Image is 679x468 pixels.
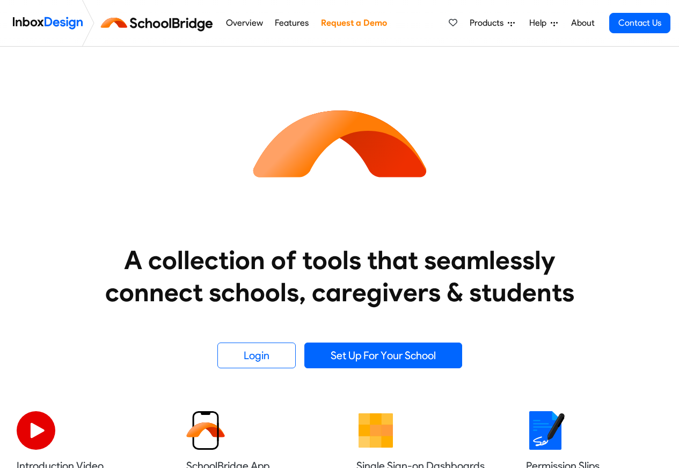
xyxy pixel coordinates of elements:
img: 2022_01_18_icon_signature.svg [526,411,565,450]
a: About [568,12,597,34]
a: Login [217,343,296,368]
img: 2022_01_13_icon_grid.svg [356,411,395,450]
a: Products [465,12,519,34]
img: 2022_01_13_icon_sb_app.svg [186,411,225,450]
a: Features [272,12,312,34]
img: icon_schoolbridge.svg [243,47,436,240]
heading: A collection of tools that seamlessly connect schools, caregivers & students [85,244,595,308]
a: Request a Demo [318,12,390,34]
img: schoolbridge logo [99,10,220,36]
img: 2022_07_11_icon_video_playback.svg [17,411,55,450]
a: Overview [223,12,266,34]
a: Contact Us [609,13,670,33]
a: Help [525,12,562,34]
span: Products [470,17,508,29]
a: Set Up For Your School [304,343,462,368]
span: Help [529,17,551,29]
